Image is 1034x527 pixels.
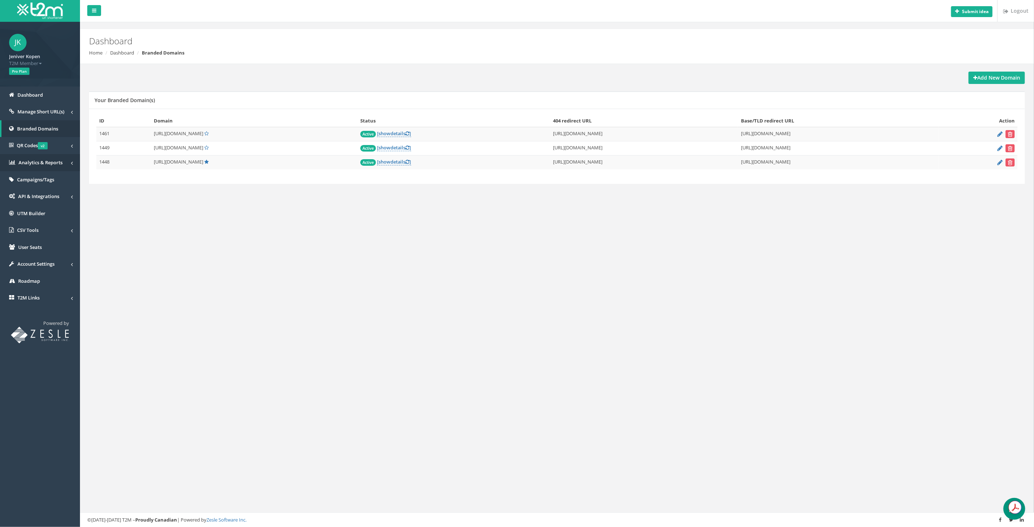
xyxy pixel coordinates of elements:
span: [URL][DOMAIN_NAME] [154,144,203,151]
strong: Add New Domain [973,74,1020,81]
td: [URL][DOMAIN_NAME] [738,156,938,170]
span: CSV Tools [17,227,39,233]
span: JK [9,34,27,51]
strong: Jeniver Kopen [9,53,40,60]
th: Domain [151,114,357,127]
span: show [378,144,390,151]
button: Submit idea [951,6,993,17]
div: Open chat [1003,498,1025,520]
a: [showdetails] [377,158,411,165]
a: Zesle Software Inc. [207,516,247,523]
td: [URL][DOMAIN_NAME] [550,141,738,156]
span: API & Integrations [18,193,59,200]
td: [URL][DOMAIN_NAME] [550,156,738,170]
a: Default [204,158,209,165]
span: show [378,130,390,137]
span: Roadmap [18,278,40,284]
span: Active [360,159,376,166]
a: Dashboard [110,49,134,56]
img: T2M URL Shortener powered by Zesle Software Inc. [11,327,69,343]
a: Add New Domain [969,72,1025,84]
a: [showdetails] [377,130,411,137]
span: Dashboard [17,92,43,98]
th: Action [938,114,1018,127]
span: Branded Domains [17,125,58,132]
td: 1461 [96,127,151,141]
span: T2M Links [17,294,40,301]
span: v2 [38,142,48,149]
h2: Dashboard [89,36,867,46]
th: 404 redirect URL [550,114,738,127]
img: T2M [17,3,63,19]
span: [URL][DOMAIN_NAME] [154,158,203,165]
span: UTM Builder [17,210,45,217]
span: Active [360,145,376,152]
strong: Proudly Canadian [135,516,177,523]
a: [showdetails] [377,144,411,151]
span: T2M Member [9,60,71,67]
h5: Your Branded Domain(s) [95,97,155,103]
td: 1449 [96,141,151,156]
span: QR Codes [17,142,48,149]
span: Pro Plan [9,68,29,75]
span: Analytics & Reports [19,159,63,166]
td: [URL][DOMAIN_NAME] [738,141,938,156]
a: Set Default [204,130,209,137]
th: Status [357,114,550,127]
span: Active [360,131,376,137]
th: ID [96,114,151,127]
span: [URL][DOMAIN_NAME] [154,130,203,137]
span: User Seats [18,244,42,250]
b: Submit idea [962,8,989,15]
td: 1448 [96,156,151,170]
div: ©[DATE]-[DATE] T2M – | Powered by [87,516,1027,523]
a: Home [89,49,103,56]
th: Base/TLD redirect URL [738,114,938,127]
td: [URL][DOMAIN_NAME] [550,127,738,141]
td: [URL][DOMAIN_NAME] [738,127,938,141]
span: Account Settings [17,261,55,267]
span: show [378,158,390,165]
strong: Branded Domains [142,49,184,56]
span: Powered by [43,320,69,326]
a: Set Default [204,144,209,151]
a: Jeniver Kopen T2M Member [9,51,71,67]
span: Campaigns/Tags [17,176,54,183]
span: Manage Short URL(s) [17,108,64,115]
